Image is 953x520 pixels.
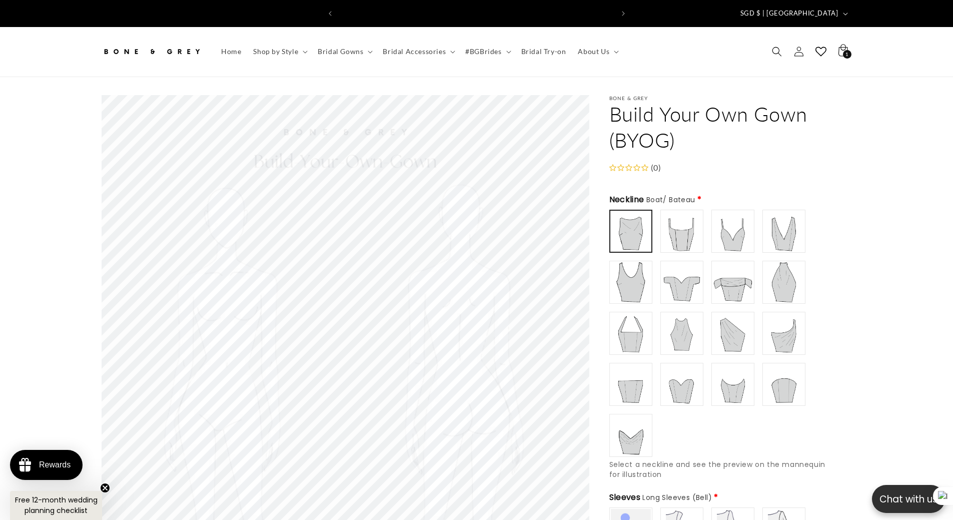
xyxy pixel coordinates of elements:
img: https://cdn.shopify.com/s/files/1/0750/3832/7081/files/crescent_strapless_82f07324-8705-4873-92d2... [764,364,804,404]
img: https://cdn.shopify.com/s/files/1/0750/3832/7081/files/v-neck_strapless_e6e16057-372c-4ed6-ad8b-8... [611,415,651,455]
img: https://cdn.shopify.com/s/files/1/0750/3832/7081/files/cateye_scoop_30b75c68-d5e8-4bfa-8763-e7190... [713,364,753,404]
span: Sleeves [609,491,712,503]
summary: Search [766,41,788,63]
span: #BGBrides [465,47,501,56]
a: Home [215,41,247,62]
span: Bridal Accessories [383,47,446,56]
summary: About Us [572,41,623,62]
span: Boat/ Bateau [646,195,695,205]
div: Rewards [39,460,71,469]
summary: #BGBrides [459,41,515,62]
img: https://cdn.shopify.com/s/files/1/0750/3832/7081/files/boat_neck_e90dd235-88bb-46b2-8369-a1b9d139... [611,212,650,251]
div: Free 12-month wedding planning checklistClose teaser [10,491,102,520]
img: https://cdn.shopify.com/s/files/1/0750/3832/7081/files/round_neck.png?v=1756872555 [611,262,651,302]
span: Bridal Try-on [521,47,566,56]
h1: Build Your Own Gown (BYOG) [609,101,852,153]
img: https://cdn.shopify.com/s/files/1/0750/3832/7081/files/sweetheart_strapless_7aea53ca-b593-4872-9c... [662,364,702,404]
button: SGD $ | [GEOGRAPHIC_DATA] [734,4,852,23]
img: https://cdn.shopify.com/s/files/1/0750/3832/7081/files/high_neck.png?v=1756803384 [764,262,804,302]
img: https://cdn.shopify.com/s/files/1/0750/3832/7081/files/asymmetric_thin_a5500f79-df9c-4d9e-8e7b-99... [764,313,804,353]
span: About Us [578,47,609,56]
span: Long Sleeves (Bell) [642,492,712,502]
img: https://cdn.shopify.com/s/files/1/0750/3832/7081/files/square_7e0562ac-aecd-41ee-8590-69b11575ecc... [662,211,702,251]
summary: Shop by Style [247,41,312,62]
img: Bone and Grey Bridal [102,41,202,63]
img: https://cdn.shopify.com/s/files/1/0750/3832/7081/files/halter.png?v=1756872993 [662,313,702,353]
p: Chat with us [872,492,945,506]
a: Bridal Try-on [515,41,572,62]
span: 1 [845,50,848,59]
img: https://cdn.shopify.com/s/files/1/0750/3832/7081/files/off-shoulder_straight_69b741a5-1f6f-40ba-9... [713,262,753,302]
img: https://cdn.shopify.com/s/files/1/0750/3832/7081/files/asymmetric_thick_aca1e7e1-7e80-4ab6-9dbb-1... [713,313,753,353]
button: Previous announcement [319,4,341,23]
div: (0) [648,161,661,175]
button: Open chatbox [872,485,945,513]
button: Close teaser [100,483,110,493]
span: Select a neckline and see the preview on the mannequin for illustration [609,459,825,479]
img: https://cdn.shopify.com/s/files/1/0750/3832/7081/files/halter_straight_f0d600c4-90f4-4503-a970-e6... [611,313,651,353]
span: Bridal Gowns [318,47,363,56]
span: Neckline [609,194,695,206]
button: Next announcement [612,4,634,23]
p: Bone & Grey [609,95,852,101]
summary: Bridal Accessories [377,41,459,62]
summary: Bridal Gowns [312,41,377,62]
span: Shop by Style [253,47,298,56]
span: Home [221,47,241,56]
a: Bone and Grey Bridal [98,37,205,67]
span: Free 12-month wedding planning checklist [15,495,98,515]
img: https://cdn.shopify.com/s/files/1/0750/3832/7081/files/straight_strapless_18c662df-be54-47ef-b3bf... [611,364,651,404]
span: SGD $ | [GEOGRAPHIC_DATA] [740,9,838,19]
img: https://cdn.shopify.com/s/files/1/0750/3832/7081/files/v-neck_thick_straps_d2901628-028e-49ea-b62... [764,211,804,251]
img: https://cdn.shopify.com/s/files/1/0750/3832/7081/files/off-shoulder_sweetheart_1bdca986-a4a1-4613... [662,262,702,302]
img: https://cdn.shopify.com/s/files/1/0750/3832/7081/files/v_neck_thin_straps_4722d919-4ab4-454d-8566... [713,211,753,251]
